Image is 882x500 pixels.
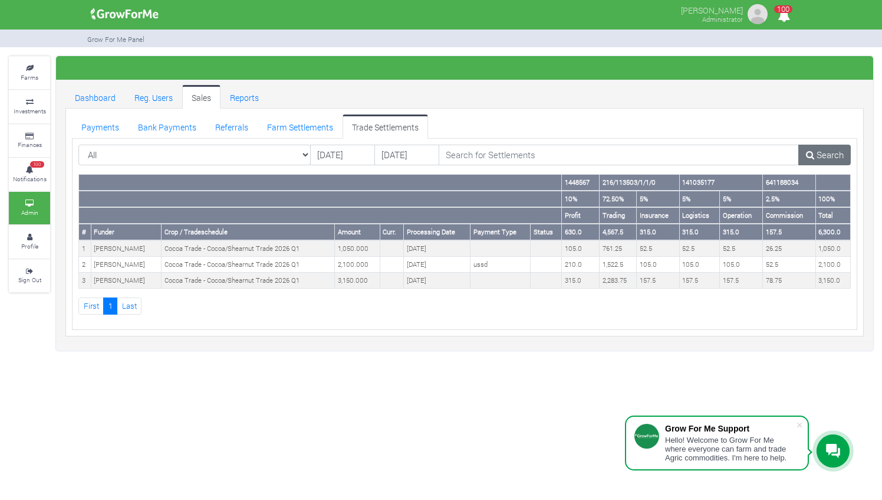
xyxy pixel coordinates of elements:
a: Reports [220,85,268,109]
small: Investments [14,107,46,115]
td: 761.25 [600,240,637,256]
th: Total [815,207,850,224]
th: Funder [91,224,161,240]
th: Amount [335,224,380,240]
td: Cocoa Trade - Cocoa/Shearnut Trade 2026 Q1 [162,240,335,256]
a: Investments [9,90,50,123]
th: Insurance [637,207,680,224]
th: Status [531,224,562,240]
th: 315.0 [720,224,763,240]
nav: Page Navigation [78,298,851,315]
a: First [78,298,104,315]
td: 52.5 [720,240,763,256]
th: 100% [815,191,850,207]
th: Logistics [679,207,720,224]
a: Search [798,145,851,166]
td: 3,150.0 [815,273,850,289]
a: Dashboard [65,85,125,109]
td: 105.0 [679,257,720,273]
th: Curr. [380,224,404,240]
td: 2,100.0 [815,257,850,273]
p: [PERSON_NAME] [681,2,743,17]
td: 1,050.000 [335,240,380,256]
td: 26.25 [763,240,816,256]
td: 3 [79,273,91,289]
td: 315.0 [562,273,600,289]
th: Crop / Tradeschedule [162,224,335,240]
a: Payments [72,115,129,138]
th: 216/113503/1/1/0 [600,175,679,191]
small: Admin [21,208,38,217]
td: 78.75 [763,273,816,289]
th: 10% [562,191,600,207]
small: Notifications [13,175,47,183]
td: 157.5 [637,273,680,289]
a: Last [117,298,141,315]
th: 2.5% [763,191,816,207]
th: 5% [679,191,720,207]
td: 1 [79,240,91,256]
i: Notifications [772,2,795,29]
small: Farms [21,73,38,81]
span: 100 [30,161,44,168]
td: ussd [470,257,531,273]
th: 157.5 [763,224,816,240]
input: DD/MM/YYYY [310,145,375,166]
th: 72.50% [600,191,637,207]
td: 1,522.5 [600,257,637,273]
a: Trade Settlements [343,115,428,138]
input: Search for Settlements [439,145,799,166]
td: 105.0 [637,257,680,273]
td: Cocoa Trade - Cocoa/Shearnut Trade 2026 Q1 [162,273,335,289]
td: 52.5 [679,240,720,256]
td: [PERSON_NAME] [91,273,161,289]
a: Sales [182,85,220,109]
div: Hello! Welcome to Grow For Me where everyone can farm and trade Agric commodities. I'm here to help. [665,436,796,462]
small: Administrator [702,15,743,24]
th: Commission [763,207,816,224]
a: 1 [103,298,117,315]
a: Bank Payments [129,115,206,138]
td: 210.0 [562,257,600,273]
th: 315.0 [679,224,720,240]
th: 6,300.0 [815,224,850,240]
td: 1,050.0 [815,240,850,256]
th: 315.0 [637,224,680,240]
td: 2,100.000 [335,257,380,273]
td: 2,283.75 [600,273,637,289]
td: 157.5 [720,273,763,289]
th: Payment Type [470,224,531,240]
small: Sign Out [18,276,41,284]
a: Farms [9,57,50,89]
td: 52.5 [637,240,680,256]
a: 100 [772,11,795,22]
a: Referrals [206,115,258,138]
a: Farm Settlements [258,115,343,138]
td: [PERSON_NAME] [91,240,161,256]
th: # [79,224,91,240]
input: DD/MM/YYYY [374,145,439,166]
img: growforme image [746,2,769,26]
th: Trading [600,207,637,224]
td: 105.0 [562,240,600,256]
th: 5% [720,191,763,207]
small: Profile [21,242,38,250]
div: Grow For Me Support [665,424,796,433]
td: 105.0 [720,257,763,273]
a: 100 Notifications [9,158,50,191]
td: [DATE] [404,257,470,273]
th: 1448567 [562,175,600,191]
a: Sign Out [9,260,50,292]
th: 4,567.5 [600,224,637,240]
td: 52.5 [763,257,816,273]
span: 100 [774,5,792,13]
small: Finances [18,140,42,149]
th: Operation [720,207,763,224]
td: 2 [79,257,91,273]
th: 630.0 [562,224,600,240]
td: 3,150.000 [335,273,380,289]
td: 157.5 [679,273,720,289]
th: 641188034 [763,175,816,191]
td: [DATE] [404,240,470,256]
a: Profile [9,226,50,258]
